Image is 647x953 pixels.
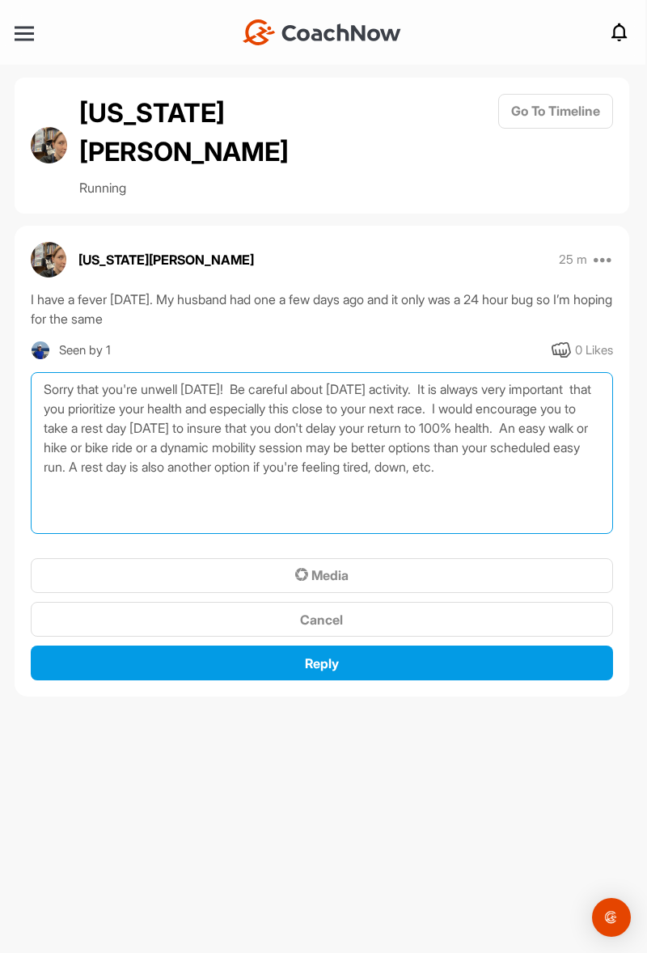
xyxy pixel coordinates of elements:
p: Running [79,178,298,197]
div: I have a fever [DATE]. My husband had one a few days ago and it only was a 24 hour bug so I’m hop... [31,290,613,328]
h2: [US_STATE][PERSON_NAME] [79,94,298,172]
div: Open Intercom Messenger [592,898,631,937]
img: avatar [31,242,66,277]
img: CoachNow [243,19,401,45]
button: Cancel [31,602,613,637]
img: square_f697f57442ee8083ea72f5467d095b47.jpg [31,341,51,361]
a: Go To Timeline [498,94,613,197]
img: avatar [31,127,67,163]
button: Reply [31,646,613,680]
button: Media [31,558,613,593]
span: Media [295,567,349,583]
p: 25 m [559,252,587,268]
textarea: Sorry that you're unwell [DATE]! Be careful about [DATE] activity. It is always very important th... [31,372,613,534]
p: [US_STATE][PERSON_NAME] [78,250,254,269]
span: Cancel [300,612,343,628]
div: Seen by 1 [59,341,111,361]
div: 0 Likes [575,341,613,360]
span: Reply [305,655,339,671]
button: Go To Timeline [498,94,613,129]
